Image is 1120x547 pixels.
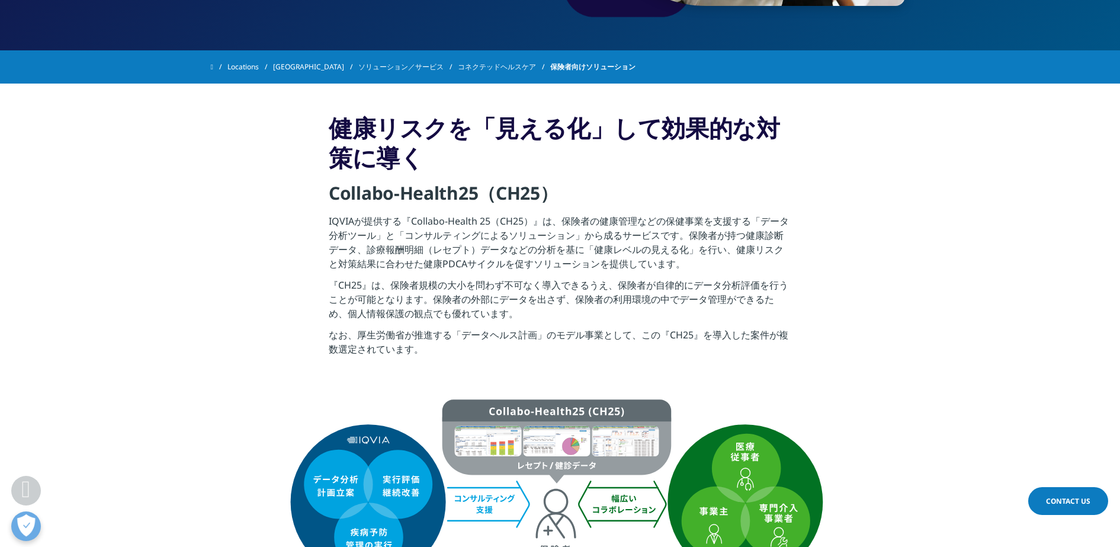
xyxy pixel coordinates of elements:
[358,56,458,78] a: ソリューション／サービス
[329,113,791,181] h3: 健康リスクを「見える化」して効果的な対策に導く
[458,56,550,78] a: コネクテッドヘルスケア
[273,56,358,78] a: [GEOGRAPHIC_DATA]
[550,56,636,78] span: 保険者向けソリューション
[329,214,791,278] p: IQVIAが提供する『Collabo-Health 25（CH25）』は、保険者の健康管理などの保健事業を支援する「データ分析ツール」と「コンサルティングによるソリューション」から成るサービスで...
[329,181,791,214] h4: Collabo-Health25（CH25）
[1046,496,1090,506] span: Contact Us
[11,511,41,541] button: 優先設定センターを開く
[1028,487,1108,515] a: Contact Us
[227,56,273,78] a: Locations
[329,278,791,328] p: 『CH25』は、保険者規模の大小を問わず不可なく導入できるうえ、保険者が自律的にデータ分析評価を行うことが可能となります。保険者の外部にデータを出さず、保険者の利用環境の中でデータ管理ができるた...
[329,328,791,363] p: なお、厚生労働省が推進する「データヘルス計画」のモデル事業として、この『CH25』を導入した案件が複数選定されています。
